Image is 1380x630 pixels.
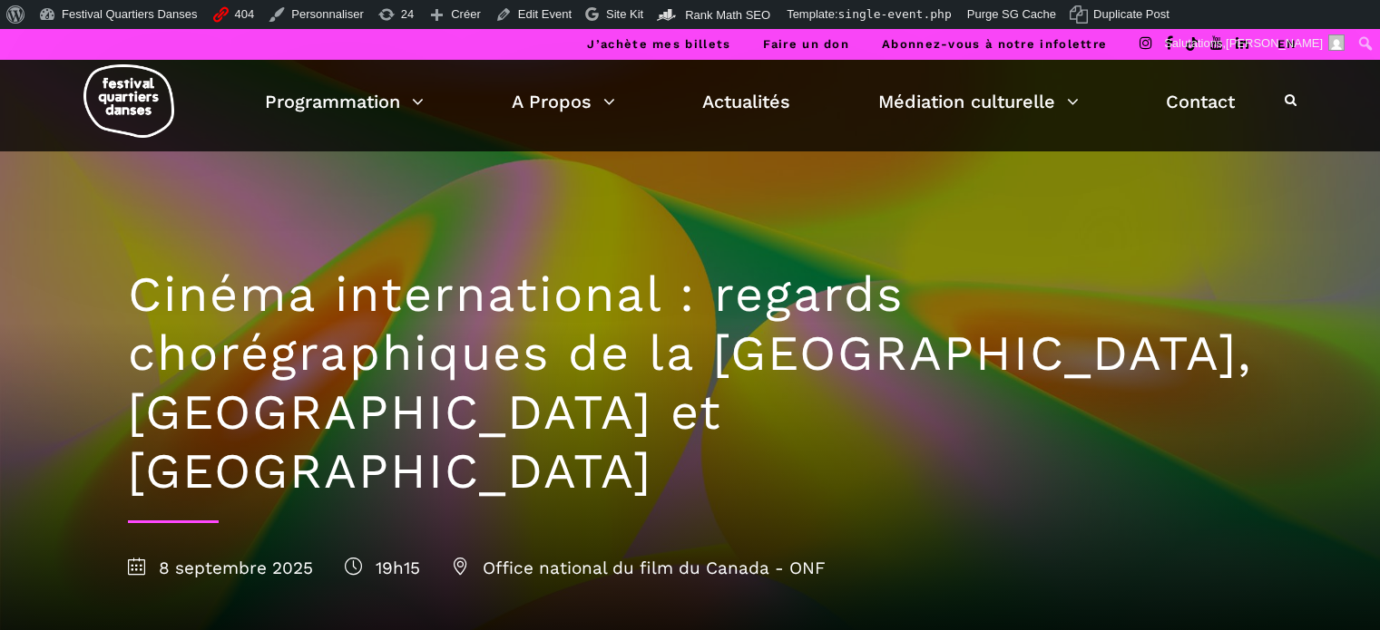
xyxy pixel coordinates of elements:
a: A Propos [512,86,615,117]
a: Actualités [702,86,790,117]
span: 19h15 [345,557,420,578]
span: Rank Math SEO [685,8,770,22]
span: Office national du film du Canada - ONF [452,557,826,578]
a: Contact [1166,86,1235,117]
a: Médiation culturelle [878,86,1079,117]
h1: Cinéma international : regards chorégraphiques de la [GEOGRAPHIC_DATA], [GEOGRAPHIC_DATA] et [GEO... [128,266,1253,500]
a: Abonnez-vous à notre infolettre [882,37,1107,51]
a: Salutations, [1158,29,1352,58]
span: 8 septembre 2025 [128,557,313,578]
span: Site Kit [606,7,643,21]
a: Faire un don [763,37,849,51]
span: single-event.php [838,7,952,21]
span: [PERSON_NAME] [1226,36,1323,50]
a: J’achète mes billets [587,37,730,51]
img: logo-fqd-med [83,64,174,138]
a: Programmation [265,86,424,117]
